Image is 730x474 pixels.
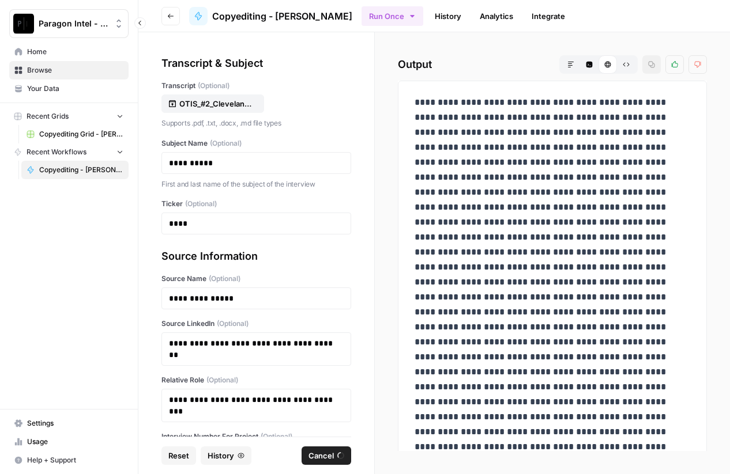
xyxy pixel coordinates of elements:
[198,81,229,91] span: (Optional)
[9,414,129,433] a: Settings
[161,81,351,91] label: Transcript
[27,437,123,447] span: Usage
[9,79,129,98] a: Your Data
[161,446,196,465] button: Reset
[161,375,351,385] label: Relative Role
[27,418,123,429] span: Settings
[39,165,123,175] span: Copyediting - [PERSON_NAME]
[308,450,334,461] span: Cancel
[525,7,572,25] a: Integrate
[161,199,351,209] label: Ticker
[161,248,351,264] div: Source Information
[161,117,351,129] p: Supports .pdf, .txt, .docx, .md file types
[185,199,217,209] span: (Optional)
[206,375,238,385] span: (Optional)
[39,129,123,139] span: Copyediting Grid - [PERSON_NAME]
[27,147,86,157] span: Recent Workflows
[27,455,123,465] span: Help + Support
[208,450,234,461] span: History
[212,9,352,23] span: Copyediting - [PERSON_NAME]
[27,111,69,122] span: Recent Grids
[27,65,123,75] span: Browse
[9,143,129,161] button: Recent Workflows
[39,18,108,29] span: Paragon Intel - Copyediting
[210,138,242,149] span: (Optional)
[13,13,34,34] img: Paragon Intel - Copyediting Logo
[217,318,249,329] span: (Optional)
[9,451,129,469] button: Help + Support
[261,431,292,442] span: (Optional)
[161,94,264,113] button: OTIS_#2_Cleveland Raw Transcript.docx
[27,84,123,94] span: Your Data
[398,55,707,74] h2: Output
[27,47,123,57] span: Home
[21,161,129,179] a: Copyediting - [PERSON_NAME]
[161,431,351,442] label: Interview Number For Project
[9,9,129,38] button: Workspace: Paragon Intel - Copyediting
[302,446,351,465] button: Cancel
[161,55,351,71] div: Transcript & Subject
[209,274,240,284] span: (Optional)
[168,450,189,461] span: Reset
[9,61,129,79] a: Browse
[201,446,251,465] button: History
[179,98,253,109] p: OTIS_#2_Cleveland Raw Transcript.docx
[161,179,351,190] p: First and last name of the subject of the interview
[161,318,351,329] label: Source LinkedIn
[428,7,468,25] a: History
[21,125,129,143] a: Copyediting Grid - [PERSON_NAME]
[9,433,129,451] a: Usage
[161,274,351,284] label: Source Name
[161,138,351,149] label: Subject Name
[473,7,520,25] a: Analytics
[189,7,352,25] a: Copyediting - [PERSON_NAME]
[9,108,129,125] button: Recent Grids
[362,6,423,26] button: Run Once
[9,43,129,61] a: Home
